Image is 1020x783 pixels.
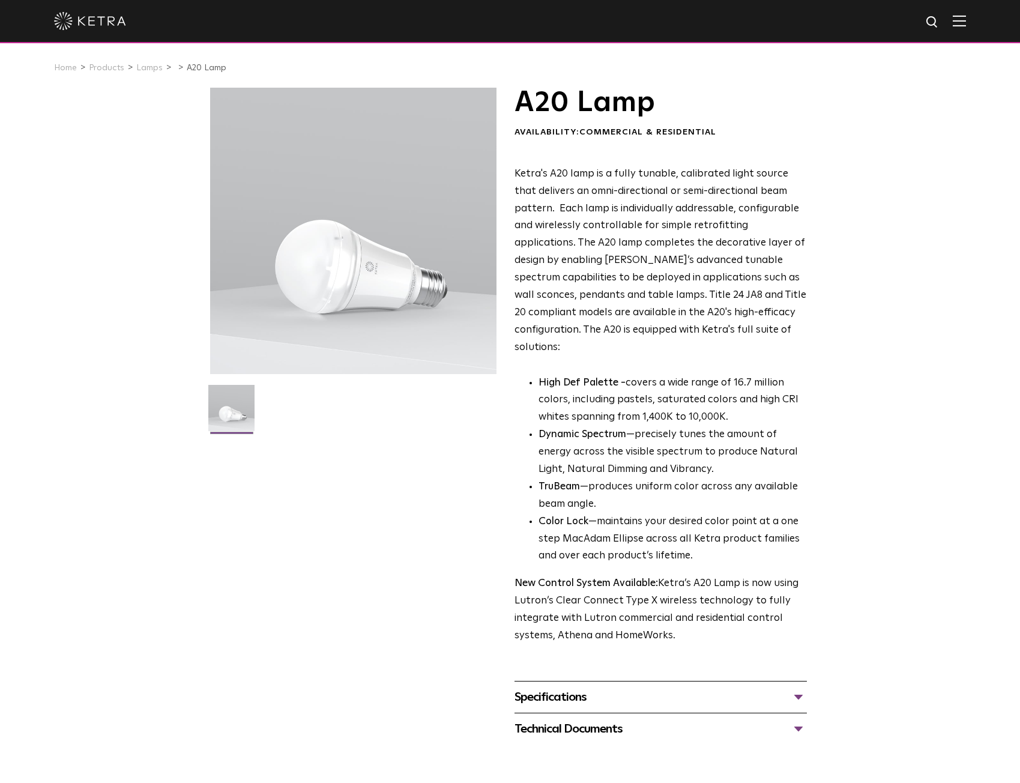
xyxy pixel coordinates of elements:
span: Commercial & Residential [579,128,716,136]
li: —produces uniform color across any available beam angle. [539,479,807,513]
img: search icon [925,15,940,30]
strong: New Control System Available: [515,578,658,588]
a: Lamps [136,64,163,72]
img: A20-Lamp-2021-Web-Square [208,385,255,440]
div: Technical Documents [515,719,807,739]
strong: High Def Palette - [539,378,626,388]
p: covers a wide range of 16.7 million colors, including pastels, saturated colors and high CRI whit... [539,375,807,427]
div: Specifications [515,688,807,707]
a: Home [54,64,77,72]
li: —precisely tunes the amount of energy across the visible spectrum to produce Natural Light, Natur... [539,426,807,479]
p: Ketra’s A20 Lamp is now using Lutron’s Clear Connect Type X wireless technology to fully integrat... [515,575,807,645]
a: Products [89,64,124,72]
img: ketra-logo-2019-white [54,12,126,30]
img: Hamburger%20Nav.svg [953,15,966,26]
a: A20 Lamp [187,64,226,72]
strong: Color Lock [539,516,588,527]
strong: TruBeam [539,482,580,492]
strong: Dynamic Spectrum [539,429,626,440]
div: Availability: [515,127,807,139]
span: Ketra's A20 lamp is a fully tunable, calibrated light source that delivers an omni-directional or... [515,169,806,352]
h1: A20 Lamp [515,88,807,118]
li: —maintains your desired color point at a one step MacAdam Ellipse across all Ketra product famili... [539,513,807,566]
